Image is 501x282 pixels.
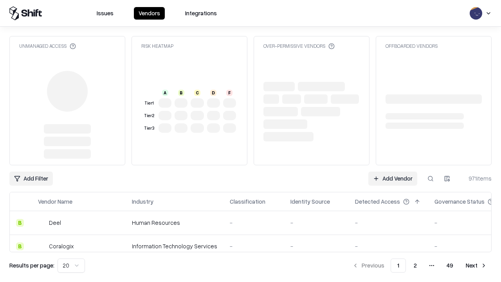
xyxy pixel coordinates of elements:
div: Governance Status [434,197,485,206]
p: Results per page: [9,261,54,269]
img: Deel [38,219,46,227]
div: Identity Source [290,197,330,206]
div: Risk Heatmap [141,43,173,49]
div: Tier 3 [143,125,155,132]
img: Coralogix [38,242,46,250]
div: - [230,219,278,227]
div: F [226,90,232,96]
div: B [16,242,24,250]
div: Detected Access [355,197,400,206]
div: Over-Permissive Vendors [263,43,335,49]
div: Tier 2 [143,112,155,119]
div: Human Resources [132,219,217,227]
div: 971 items [460,174,492,183]
div: A [162,90,168,96]
button: Add Filter [9,172,53,186]
div: D [210,90,216,96]
div: Coralogix [49,242,74,250]
div: Tier 1 [143,100,155,107]
div: Deel [49,219,61,227]
button: Next [461,258,492,273]
div: B [16,219,24,227]
button: Vendors [134,7,165,20]
div: Information Technology Services [132,242,217,250]
div: Classification [230,197,265,206]
nav: pagination [348,258,492,273]
div: - [290,242,342,250]
div: Vendor Name [38,197,72,206]
div: Offboarded Vendors [386,43,438,49]
button: Integrations [180,7,222,20]
a: Add Vendor [368,172,417,186]
div: B [178,90,184,96]
button: 49 [440,258,460,273]
button: Issues [92,7,118,20]
div: C [194,90,200,96]
div: - [230,242,278,250]
div: Industry [132,197,153,206]
button: 1 [391,258,406,273]
div: - [290,219,342,227]
div: - [355,242,422,250]
div: - [355,219,422,227]
div: Unmanaged Access [19,43,76,49]
button: 2 [407,258,423,273]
